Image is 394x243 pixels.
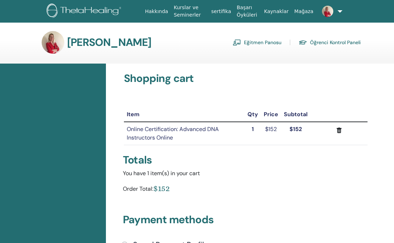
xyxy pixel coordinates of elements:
a: Hakkında [142,5,171,18]
img: graduation-cap.svg [299,40,307,46]
img: default.jpg [42,31,64,54]
a: Eğitmen Panosu [233,37,281,48]
img: default.jpg [322,6,333,17]
a: Kaynaklar [261,5,292,18]
td: $152 [261,122,281,145]
th: Subtotal [281,107,310,122]
th: Item [124,107,245,122]
td: Online Certification: Advanced DNA Instructors Online [124,122,245,145]
th: Price [261,107,281,122]
a: sertifika [208,5,234,18]
img: chalkboard-teacher.svg [233,39,241,46]
strong: $152 [289,125,302,133]
a: Kurslar ve Seminerler [171,1,208,22]
img: logo.png [47,4,124,19]
h3: Shopping cart [124,72,368,85]
th: Qty [245,107,261,122]
div: $152 [153,183,170,194]
a: Mağaza [292,5,316,18]
h3: [PERSON_NAME] [67,36,151,49]
a: Başarı Öyküleri [234,1,261,22]
div: You have 1 item(s) in your cart [123,169,369,178]
div: Totals [123,154,369,166]
strong: 1 [252,125,254,133]
div: Order Total: [123,183,153,196]
a: Öğrenci Kontrol Paneli [299,37,361,48]
h3: Payment methods [123,213,369,229]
